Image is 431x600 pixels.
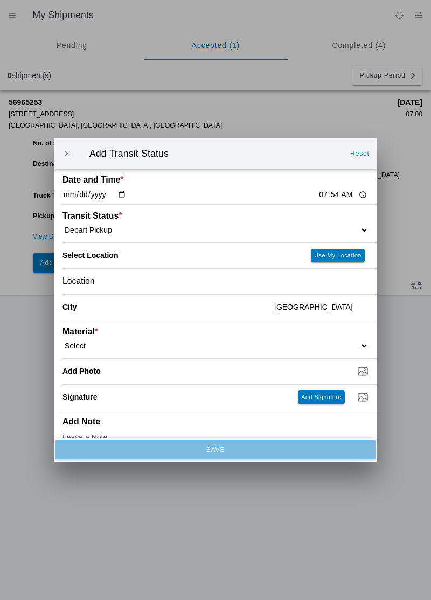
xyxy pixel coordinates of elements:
[346,145,374,162] ion-button: Reset
[79,148,345,159] ion-title: Add Transit Status
[62,211,292,221] ion-label: Transit Status
[62,417,292,427] ion-label: Add Note
[298,390,345,404] ion-button: Add Signature
[62,393,98,401] label: Signature
[62,276,95,286] span: Location
[62,175,292,185] ion-label: Date and Time
[62,303,266,311] ion-label: City
[62,251,118,260] label: Select Location
[311,249,365,262] ion-button: Use My Location
[62,327,292,337] ion-label: Material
